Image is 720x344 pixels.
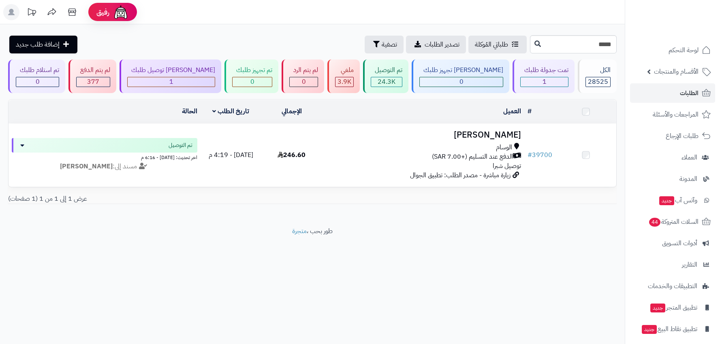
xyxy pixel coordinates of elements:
[326,59,361,93] a: ملغي 3.9K
[654,66,699,77] span: الأقسام والمنتجات
[503,106,521,116] a: العميل
[511,59,576,93] a: تمت جدولة طلبك 1
[432,152,513,161] span: الدفع عند التسليم (+7.00 SAR)
[36,77,40,87] span: 0
[280,59,326,93] a: لم يتم الرد 0
[382,40,397,49] span: تصفية
[630,234,715,253] a: أدوات التسويق
[77,77,110,87] div: 377
[233,77,272,87] div: 0
[335,66,354,75] div: ملغي
[169,77,173,87] span: 1
[16,66,59,75] div: تم استلام طلبك
[60,161,113,171] strong: [PERSON_NAME]
[682,152,697,163] span: العملاء
[118,59,223,93] a: [PERSON_NAME] توصيل طلبك 1
[630,148,715,167] a: العملاء
[682,259,697,270] span: التقارير
[223,59,280,93] a: تم تجهيز طلبك 0
[292,226,307,236] a: متجرة
[420,77,503,87] div: 0
[665,17,712,34] img: logo-2.png
[325,130,521,140] h3: [PERSON_NAME]
[2,194,312,204] div: عرض 1 إلى 1 من 1 (1 صفحات)
[365,36,404,53] button: تصفية
[232,66,272,75] div: تم تجهيز طلبك
[209,150,253,160] span: [DATE] - 4:19 م
[410,59,511,93] a: [PERSON_NAME] تجهيز طلبك 0
[642,325,657,334] span: جديد
[12,153,197,161] div: اخر تحديث: [DATE] - 6:16 م
[496,143,512,152] span: الوسام
[302,77,306,87] span: 0
[6,162,203,171] div: مسند إلى:
[16,40,60,49] span: إضافة طلب جديد
[76,66,110,75] div: لم يتم الدفع
[338,77,351,87] span: 3.9K
[630,191,715,210] a: وآتس آبجديد
[585,66,611,75] div: الكل
[493,161,521,171] span: توصيل شبرا
[182,106,197,116] a: الحالة
[630,319,715,339] a: تطبيق نقاط البيعجديد
[290,77,318,87] div: 0
[588,77,608,87] span: 28525
[521,77,568,87] div: 1
[127,66,215,75] div: [PERSON_NAME] توصيل طلبك
[361,59,410,93] a: تم التوصيل 24.3K
[169,141,192,149] span: تم التوصيل
[648,280,697,292] span: التطبيقات والخدمات
[630,255,715,274] a: التقارير
[6,59,67,93] a: تم استلام طلبك 0
[666,130,699,142] span: طلبات الإرجاع
[425,40,459,49] span: تصدير الطلبات
[378,77,395,87] span: 24.3K
[658,195,697,206] span: وآتس آب
[662,238,697,249] span: أدوات التسويق
[128,77,215,87] div: 1
[630,212,715,231] a: السلات المتروكة44
[630,276,715,296] a: التطبيقات والخدمات
[641,323,697,335] span: تطبيق نقاط البيع
[475,40,508,49] span: طلباتي المُوكلة
[87,77,99,87] span: 377
[250,77,254,87] span: 0
[459,77,464,87] span: 0
[630,169,715,189] a: المدونة
[113,4,129,20] img: ai-face.png
[520,66,568,75] div: تمت جدولة طلبك
[679,173,697,185] span: المدونة
[650,304,665,312] span: جديد
[16,77,59,87] div: 0
[282,106,302,116] a: الإجمالي
[543,77,547,87] span: 1
[371,77,402,87] div: 24266
[630,126,715,146] a: طلبات الإرجاع
[410,170,511,180] span: زيارة مباشرة - مصدر الطلب: تطبيق الجوال
[528,150,532,160] span: #
[9,36,77,53] a: إضافة طلب جديد
[653,109,699,120] span: المراجعات والأسئلة
[669,45,699,56] span: لوحة التحكم
[278,150,306,160] span: 246.60
[680,87,699,99] span: الطلبات
[96,7,109,17] span: رفيق
[528,106,532,116] a: #
[419,66,503,75] div: [PERSON_NAME] تجهيز طلبك
[630,40,715,60] a: لوحة التحكم
[649,218,660,227] span: 44
[289,66,318,75] div: لم يتم الرد
[212,106,249,116] a: تاريخ الطلب
[371,66,402,75] div: تم التوصيل
[67,59,118,93] a: لم يتم الدفع 377
[630,83,715,103] a: الطلبات
[659,196,674,205] span: جديد
[630,105,715,124] a: المراجعات والأسئلة
[630,298,715,317] a: تطبيق المتجرجديد
[576,59,618,93] a: الكل28525
[406,36,466,53] a: تصدير الطلبات
[21,4,42,22] a: تحديثات المنصة
[528,150,552,160] a: #39700
[649,302,697,313] span: تطبيق المتجر
[335,77,353,87] div: 3880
